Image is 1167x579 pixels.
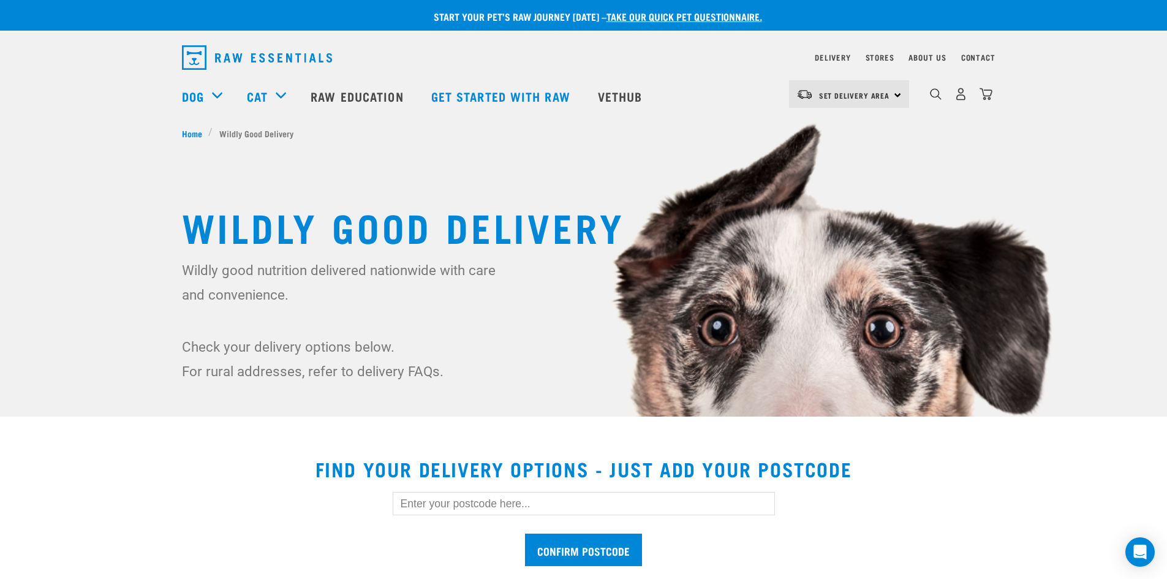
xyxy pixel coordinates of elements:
[15,458,1152,480] h2: Find your delivery options - just add your postcode
[419,72,586,121] a: Get started with Raw
[980,88,992,100] img: home-icon@2x.png
[182,87,204,105] a: Dog
[182,127,202,140] span: Home
[908,55,946,59] a: About Us
[393,492,775,515] input: Enter your postcode here...
[298,72,418,121] a: Raw Education
[961,55,995,59] a: Contact
[586,72,658,121] a: Vethub
[172,40,995,75] nav: dropdown navigation
[1125,537,1155,567] div: Open Intercom Messenger
[247,87,268,105] a: Cat
[930,88,942,100] img: home-icon-1@2x.png
[606,13,762,19] a: take our quick pet questionnaire.
[182,258,504,307] p: Wildly good nutrition delivered nationwide with care and convenience.
[182,45,332,70] img: Raw Essentials Logo
[182,127,986,140] nav: breadcrumbs
[866,55,894,59] a: Stores
[182,204,986,248] h1: Wildly Good Delivery
[796,89,813,100] img: van-moving.png
[954,88,967,100] img: user.png
[182,335,504,384] p: Check your delivery options below. For rural addresses, refer to delivery FAQs.
[819,93,890,97] span: Set Delivery Area
[525,534,642,566] input: Confirm postcode
[182,127,209,140] a: Home
[815,55,850,59] a: Delivery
